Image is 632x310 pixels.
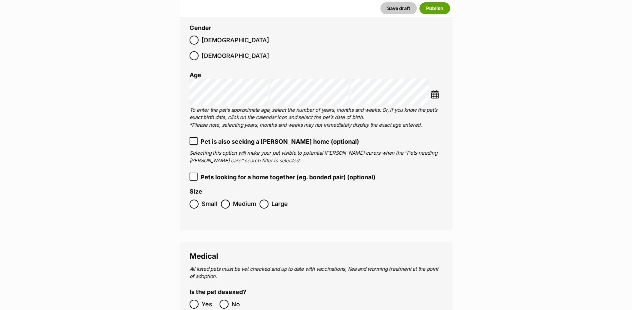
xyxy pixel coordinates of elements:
span: Small [202,200,218,209]
span: Medium [233,200,256,209]
button: Save draft [380,2,417,14]
span: Pet is also seeking a [PERSON_NAME] home (optional) [201,137,359,146]
span: [DEMOGRAPHIC_DATA] [202,36,269,45]
img: ... [431,90,439,98]
p: To enter the pet’s approximate age, select the number of years, months and weeks. Or, if you know... [190,106,443,129]
span: Large [272,200,288,209]
p: All listed pets must be vet checked and up to date with vaccinations, flea and worming treatment ... [190,265,443,280]
label: Age [190,72,201,78]
label: Gender [190,25,211,32]
label: Size [190,188,202,195]
span: Yes [202,300,216,309]
span: Medical [190,251,218,260]
label: Is the pet desexed? [190,289,246,296]
span: No [232,300,246,309]
button: Publish [419,2,450,14]
span: [DEMOGRAPHIC_DATA] [202,51,269,60]
span: Pets looking for a home together (eg. bonded pair) (optional) [201,173,375,182]
p: Selecting this option will make your pet visible to potential [PERSON_NAME] carers when the “Pets... [190,149,443,164]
